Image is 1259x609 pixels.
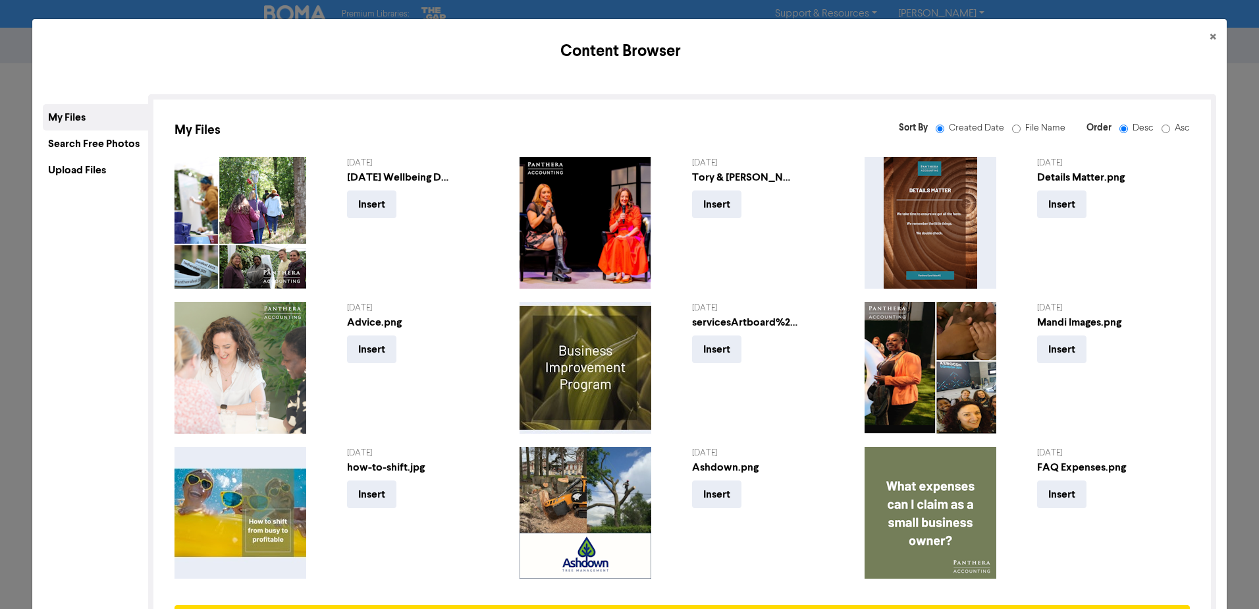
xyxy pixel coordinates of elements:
[1164,121,1190,135] label: Asc
[347,157,500,169] div: [DATE]
[43,130,148,157] div: Search Free Photos
[692,314,797,330] div: servicesArtboard%202-100.jpg
[43,157,148,183] div: Upload Files
[43,104,148,130] div: My Files
[1012,125,1021,133] input: File Name
[936,125,944,133] input: Created Date
[692,447,845,459] div: [DATE]
[1037,302,1190,314] div: [DATE]
[692,335,741,363] button: Insert
[347,314,452,330] div: Advice.png
[1037,190,1086,218] button: Insert
[1199,19,1227,56] button: Close
[1122,121,1164,135] label: Desc
[1162,125,1170,133] input: Asc
[692,302,845,314] div: [DATE]
[347,169,452,185] div: Sept 25 Wellbeing Day.png
[692,157,845,169] div: [DATE]
[899,122,928,133] span: Sort By
[1037,480,1086,508] button: Insert
[43,40,1199,63] h5: Content Browser
[692,480,741,508] button: Insert
[1037,314,1142,330] div: Mandi Images.png
[938,121,1015,135] label: Created Date
[347,447,500,459] div: [DATE]
[1037,157,1190,169] div: [DATE]
[347,335,396,363] button: Insert
[1015,121,1065,135] label: File Name
[1210,28,1216,47] span: ×
[692,169,797,185] div: Tory & Lucienne talk.png
[347,190,396,218] button: Insert
[347,480,396,508] button: Insert
[174,121,672,140] div: My Files
[1193,546,1259,609] iframe: Chat Widget
[692,190,741,218] button: Insert
[347,459,452,475] div: how-to-shift.jpg
[1037,169,1142,185] div: Details Matter.png
[692,459,797,475] div: Ashdown.png
[1037,335,1086,363] button: Insert
[1086,122,1112,133] span: Order
[1037,447,1190,459] div: [DATE]
[1119,125,1128,133] input: Desc
[347,302,500,314] div: [DATE]
[1037,459,1142,475] div: FAQ Expenses.png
